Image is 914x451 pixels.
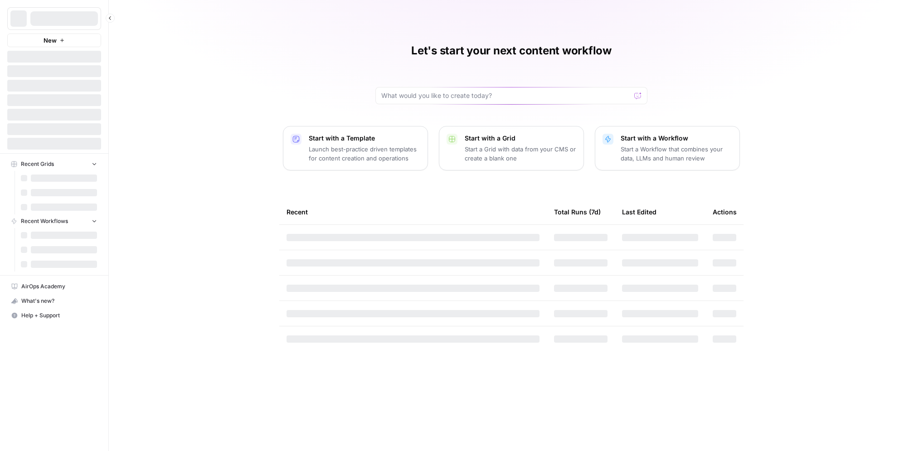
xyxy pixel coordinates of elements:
p: Start with a Workflow [621,134,732,143]
button: Start with a WorkflowStart a Workflow that combines your data, LLMs and human review [595,126,740,170]
span: Help + Support [21,311,97,320]
div: What's new? [8,294,101,308]
span: New [44,36,57,45]
div: Recent [287,199,540,224]
p: Launch best-practice driven templates for content creation and operations [309,145,420,163]
p: Start with a Grid [465,134,576,143]
button: What's new? [7,294,101,308]
a: AirOps Academy [7,279,101,294]
h1: Let's start your next content workflow [411,44,612,58]
div: Actions [713,199,737,224]
span: Recent Grids [21,160,54,168]
button: Recent Workflows [7,214,101,228]
span: Recent Workflows [21,217,68,225]
p: Start a Grid with data from your CMS or create a blank one [465,145,576,163]
p: Start with a Template [309,134,420,143]
input: What would you like to create today? [381,91,631,100]
div: Last Edited [622,199,656,224]
div: Total Runs (7d) [554,199,601,224]
button: Help + Support [7,308,101,323]
span: AirOps Academy [21,282,97,291]
button: Start with a GridStart a Grid with data from your CMS or create a blank one [439,126,584,170]
button: New [7,34,101,47]
button: Recent Grids [7,157,101,171]
button: Start with a TemplateLaunch best-practice driven templates for content creation and operations [283,126,428,170]
p: Start a Workflow that combines your data, LLMs and human review [621,145,732,163]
